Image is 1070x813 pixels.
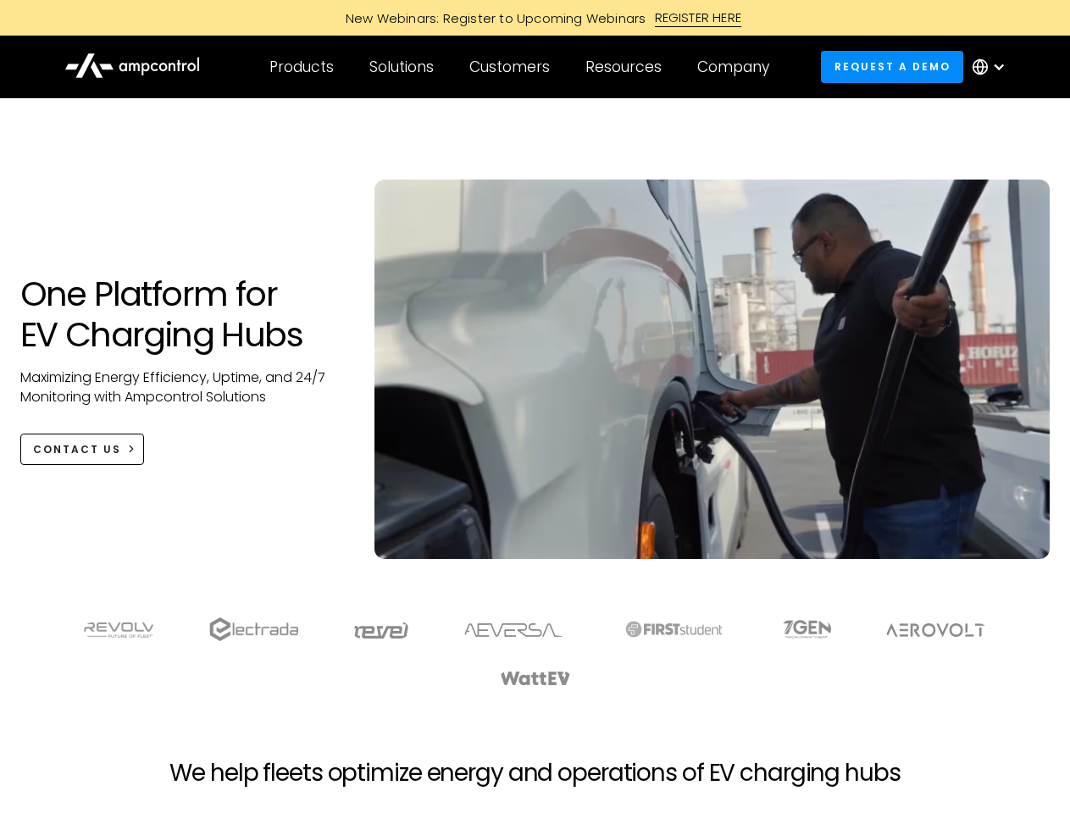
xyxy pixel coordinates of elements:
[585,58,662,76] div: Resources
[697,58,769,76] div: Company
[369,58,434,76] div: Solutions
[269,58,334,76] div: Products
[469,58,550,76] div: Customers
[821,51,963,82] a: Request a demo
[655,8,742,27] div: REGISTER HERE
[20,368,341,406] p: Maximizing Energy Efficiency, Uptime, and 24/7 Monitoring with Ampcontrol Solutions
[209,617,298,641] img: electrada logo
[33,442,121,457] div: CONTACT US
[154,8,917,27] a: New Webinars: Register to Upcoming WebinarsREGISTER HERE
[20,274,341,355] h1: One Platform for EV Charging Hubs
[169,759,900,788] h2: We help fleets optimize energy and operations of EV charging hubs
[885,623,986,637] img: Aerovolt Logo
[500,672,571,685] img: WattEV logo
[329,9,655,27] div: New Webinars: Register to Upcoming Webinars
[20,434,145,465] a: CONTACT US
